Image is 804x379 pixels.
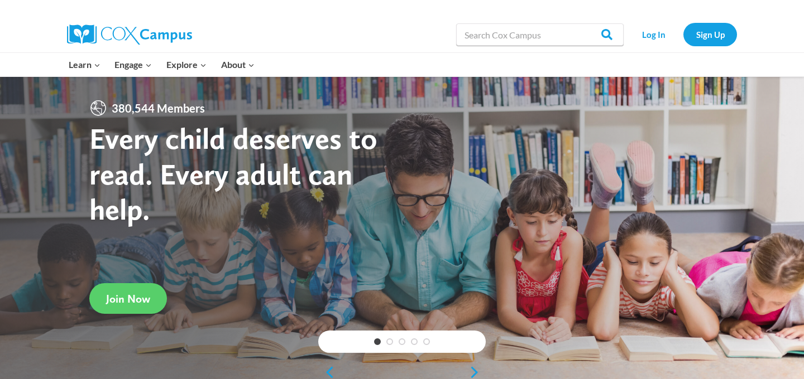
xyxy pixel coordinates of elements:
a: 5 [423,338,430,345]
a: Join Now [89,283,167,314]
strong: Every child deserves to read. Every adult can help. [89,120,377,227]
span: Engage [114,57,152,72]
input: Search Cox Campus [456,23,624,46]
a: Log In [629,23,678,46]
span: Explore [166,57,207,72]
img: Cox Campus [67,25,192,45]
nav: Primary Navigation [61,53,261,76]
a: 3 [399,338,405,345]
a: previous [318,366,335,379]
a: Sign Up [683,23,737,46]
a: next [469,366,486,379]
nav: Secondary Navigation [629,23,737,46]
a: 2 [386,338,393,345]
span: 380,544 Members [107,99,209,117]
a: 1 [374,338,381,345]
span: About [221,57,255,72]
span: Join Now [106,292,150,305]
span: Learn [69,57,100,72]
a: 4 [411,338,418,345]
